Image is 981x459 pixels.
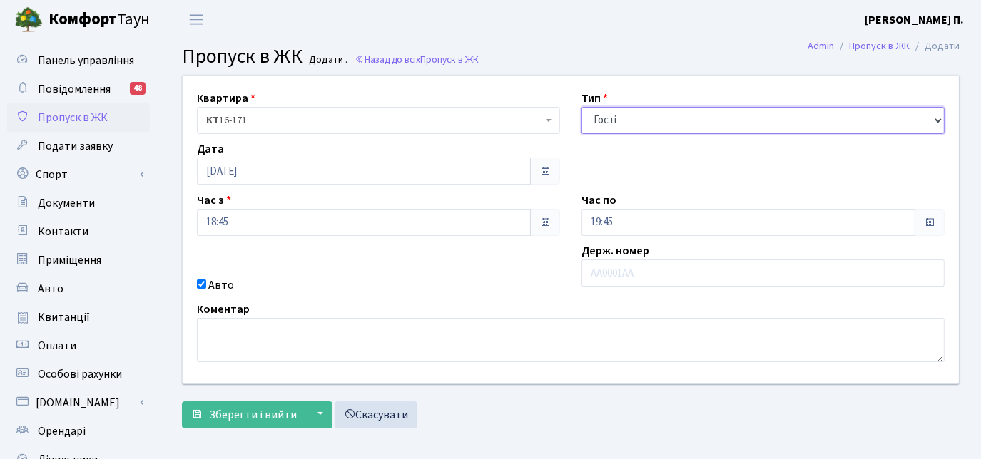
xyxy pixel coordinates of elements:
button: Переключити навігацію [178,8,214,31]
span: Особові рахунки [38,366,122,382]
li: Додати [910,38,960,54]
b: Комфорт [49,8,117,31]
small: Додати . [307,54,348,66]
a: Особові рахунки [7,360,150,388]
span: Документи [38,195,95,211]
label: Тип [581,90,608,107]
span: Панель управління [38,53,134,68]
a: [DOMAIN_NAME] [7,388,150,417]
a: Контакти [7,217,150,246]
b: КТ [206,113,219,128]
a: Скасувати [335,401,417,428]
span: Зберегти і вийти [209,407,297,423]
span: Квитанції [38,309,90,325]
img: logo.png [14,6,43,34]
label: Авто [208,277,234,294]
a: Орендарі [7,417,150,445]
label: Дата [197,140,224,158]
span: Пропуск в ЖК [182,42,303,71]
a: Панель управління [7,46,150,75]
span: Контакти [38,224,88,239]
span: Пропуск в ЖК [38,110,108,125]
label: Квартира [197,90,255,107]
span: Подати заявку [38,138,113,154]
span: <b>КТ</b>&nbsp;&nbsp;&nbsp;&nbsp;16-171 [206,113,542,128]
input: AA0001AA [581,259,945,287]
div: 48 [130,82,146,95]
a: Admin [808,38,834,53]
span: Таун [49,8,150,32]
a: [PERSON_NAME] П. [865,11,964,29]
a: Приміщення [7,246,150,274]
span: Повідомлення [38,81,111,97]
span: Пропуск в ЖК [420,53,479,66]
label: Держ. номер [581,242,649,259]
span: Оплати [38,338,76,354]
a: Оплати [7,331,150,360]
a: Квитанції [7,303,150,331]
a: Повідомлення48 [7,75,150,103]
nav: breadcrumb [786,31,981,61]
button: Зберегти і вийти [182,401,306,428]
a: Пропуск в ЖК [849,38,910,53]
b: [PERSON_NAME] П. [865,12,964,28]
a: Документи [7,189,150,217]
a: Назад до всіхПропуск в ЖК [355,53,479,66]
span: Приміщення [38,252,101,268]
a: Спорт [7,160,150,189]
a: Подати заявку [7,132,150,160]
span: Авто [38,281,63,296]
a: Пропуск в ЖК [7,103,150,132]
a: Авто [7,274,150,303]
span: <b>КТ</b>&nbsp;&nbsp;&nbsp;&nbsp;16-171 [197,107,560,134]
span: Орендарі [38,423,86,439]
label: Коментар [197,301,250,318]
label: Час по [581,192,616,209]
label: Час з [197,192,231,209]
